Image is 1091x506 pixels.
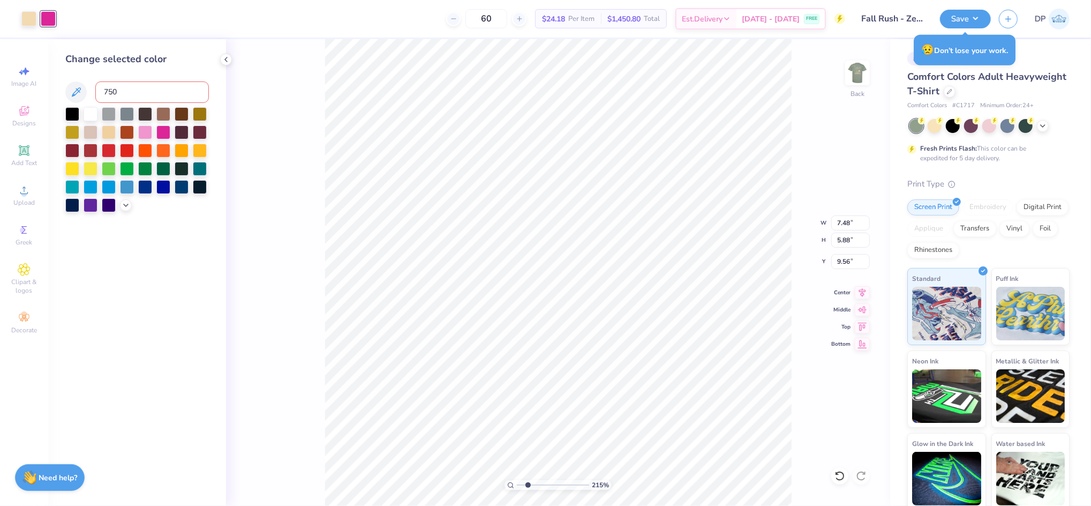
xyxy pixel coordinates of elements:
span: [DATE] - [DATE] [742,13,800,25]
span: Middle [831,306,851,314]
div: # 499657D [907,52,950,65]
span: Minimum Order: 24 + [980,101,1034,110]
button: Save [940,10,991,28]
span: Metallic & Glitter Ink [996,355,1059,367]
div: Foil [1033,221,1058,237]
span: Total [644,13,660,25]
span: Clipart & logos [5,278,43,295]
span: # C1717 [952,101,975,110]
img: Standard [912,287,981,340]
span: FREE [806,15,817,23]
span: 215 % [592,480,609,490]
img: Metallic & Glitter Ink [996,369,1065,423]
span: Upload [13,198,35,207]
span: Standard [912,273,940,284]
strong: Fresh Prints Flash: [920,144,977,153]
span: Puff Ink [996,273,1019,284]
img: Water based Ink [996,452,1065,505]
div: Embroidery [962,199,1013,215]
span: Center [831,289,851,296]
a: DP [1035,9,1070,29]
span: Image AI [12,79,37,88]
span: Decorate [11,326,37,334]
div: Screen Print [907,199,959,215]
div: Vinyl [999,221,1029,237]
span: Comfort Colors [907,101,947,110]
span: $24.18 [542,13,565,25]
img: Back [847,62,868,84]
span: Greek [16,238,33,247]
span: Comfort Colors Adult Heavyweight T-Shirt [907,70,1066,98]
div: Don’t lose your work. [914,35,1015,65]
span: Add Text [11,159,37,167]
input: e.g. 7428 c [95,81,209,103]
span: Glow in the Dark Ink [912,438,973,449]
span: Bottom [831,340,851,348]
span: Neon Ink [912,355,938,367]
span: DP [1035,13,1046,25]
input: – – [465,9,507,28]
div: This color can be expedited for 5 day delivery. [920,144,1052,163]
span: 😥 [921,43,934,57]
div: Digital Print [1017,199,1069,215]
div: Rhinestones [907,242,959,258]
span: Top [831,323,851,331]
img: Glow in the Dark Ink [912,452,981,505]
img: Puff Ink [996,287,1065,340]
strong: Need help? [39,473,78,483]
div: Change selected color [65,52,209,66]
span: Per Item [568,13,595,25]
span: $1,450.80 [607,13,641,25]
span: Water based Ink [996,438,1045,449]
div: Print Type [907,178,1070,190]
img: Neon Ink [912,369,981,423]
span: Est. Delivery [682,13,723,25]
input: Untitled Design [853,8,932,29]
div: Transfers [953,221,996,237]
img: Darlene Padilla [1049,9,1070,29]
span: Designs [12,119,36,128]
div: Back [851,89,864,99]
div: Applique [907,221,950,237]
